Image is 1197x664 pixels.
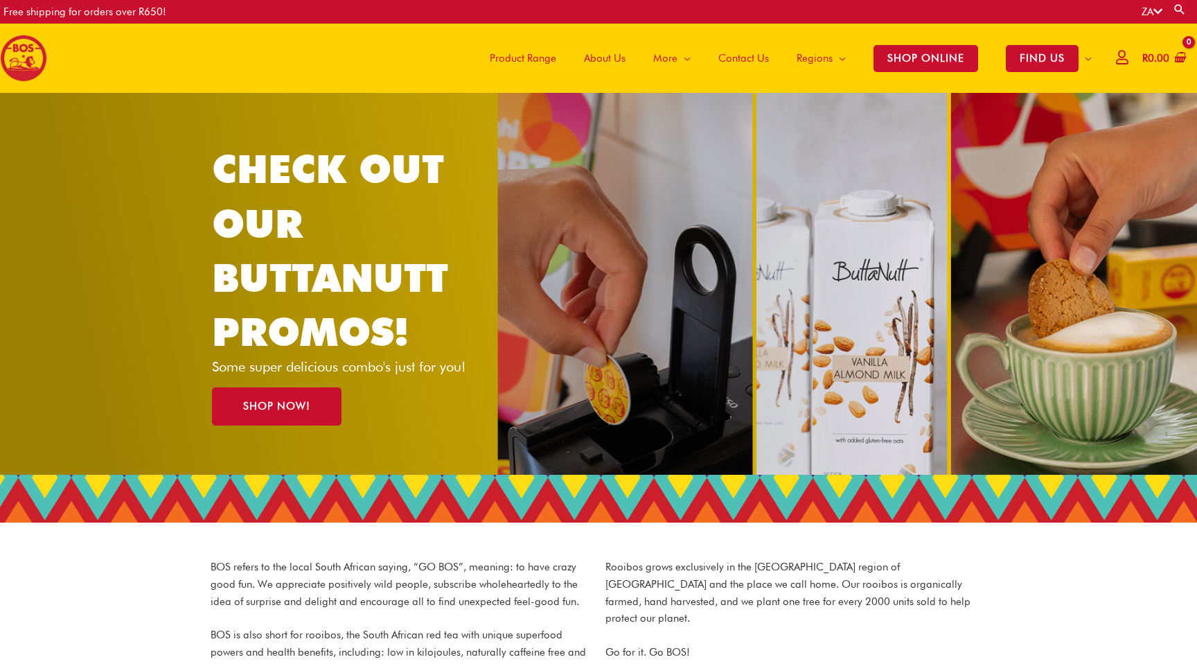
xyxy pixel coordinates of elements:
span: SHOP ONLINE [874,45,978,72]
span: SHOP NOW! [243,401,310,412]
span: Contact Us [718,37,769,79]
p: Go for it. Go BOS! [605,644,986,661]
a: View Shopping Cart, empty [1140,43,1187,74]
p: Some super delicious combo's just for you! [212,360,490,374]
span: About Us [584,37,626,79]
a: More [639,24,704,93]
p: BOS refers to the local South African saying, “GO BOS”, meaning: to have crazy good fun. We appre... [211,559,592,610]
p: Rooibos grows exclusively in the [GEOGRAPHIC_DATA] region of [GEOGRAPHIC_DATA] and the place we c... [605,559,986,627]
nav: Site Navigation [465,24,1106,93]
span: Regions [797,37,833,79]
bdi: 0.00 [1142,52,1169,64]
a: ZA [1142,6,1162,18]
span: More [653,37,677,79]
a: Contact Us [704,24,783,93]
a: About Us [570,24,639,93]
span: R [1142,52,1148,64]
a: CHECK OUT OUR BUTTANUTT PROMOS! [212,146,448,355]
span: FIND US [1006,45,1079,72]
a: Product Range [476,24,570,93]
a: SHOP ONLINE [860,24,992,93]
a: SHOP NOW! [212,387,342,426]
a: Search button [1173,3,1187,16]
a: Regions [783,24,860,93]
span: Product Range [490,37,556,79]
